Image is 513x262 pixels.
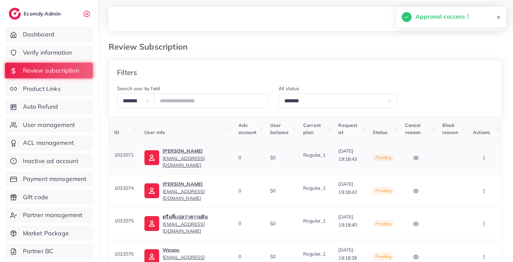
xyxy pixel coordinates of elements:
p: Regular_1 [303,184,327,192]
p: 1032075 [114,217,134,225]
img: ic-user-info.36bf1079.svg [144,150,159,165]
span: Partner BC [23,247,54,256]
span: Status [373,129,388,135]
h5: Approval success ! [416,12,468,21]
a: ACL management [5,135,93,151]
h4: Filters [117,68,137,77]
div: 0 [238,253,259,260]
span: Pending [373,187,394,194]
p: 1032076 [114,250,134,258]
p: 1032071 [114,151,134,159]
p: 1032074 [114,184,134,192]
span: [EMAIL_ADDRESS][DOMAIN_NAME] [163,221,205,234]
span: User info [144,129,165,135]
a: Review subscription [5,63,93,78]
span: Inactive ad account [23,157,78,165]
span: Market Package [23,229,69,238]
span: Payment management [23,175,87,183]
span: Actions [473,129,490,135]
a: Dashboard [5,27,93,42]
img: ic-user-info.36bf1079.svg [144,183,159,198]
p: [DATE] 19:18:40 [338,213,362,229]
p: Regular_1 [303,250,327,258]
div: $0 [270,220,292,227]
p: Regular_1 [303,151,327,159]
p: [PERSON_NAME] [163,147,228,155]
img: ic-user-info.36bf1079.svg [144,216,159,231]
a: User management [5,117,93,133]
span: [EMAIL_ADDRESS][DOMAIN_NAME] [163,155,205,168]
a: Gift code [5,189,93,205]
p: [DATE] 19:18:43 [338,147,362,163]
div: 0 [238,154,259,161]
span: User balance [270,122,289,135]
div: $0 [270,154,292,161]
p: [DATE] 19:18:42 [338,180,362,196]
div: $0 [270,253,292,260]
a: [PERSON_NAME][EMAIL_ADDRESS][DOMAIN_NAME] [163,180,228,202]
a: Payment management [5,171,93,187]
span: Pending [373,220,394,228]
img: logo [9,8,21,20]
p: [DATE] 19:18:39 [338,246,362,262]
a: Market Package [5,226,93,241]
span: Block reason [442,122,458,135]
span: Dashboard [23,30,54,39]
span: Pending [373,253,394,260]
label: All status [279,85,300,92]
span: Request at [338,122,357,135]
div: $0 [270,187,292,194]
a: Auto Refund [5,99,93,114]
a: Partner management [5,207,93,223]
h3: Review Subscription [109,42,193,52]
p: Waqas [163,246,228,254]
span: Current plan [303,122,321,135]
span: [EMAIL_ADDRESS][DOMAIN_NAME] [163,188,205,201]
span: Product Links [23,84,61,93]
span: Review subscription [23,66,79,75]
a: Partner BC [5,243,93,259]
span: ID [114,129,119,135]
a: Verify information [5,45,93,60]
h2: Ecomdy Admin [24,10,62,17]
a: Inactive ad account [5,153,93,169]
span: ACL management [23,138,74,147]
span: User management [23,121,75,129]
a: logoEcomdy Admin [9,8,62,20]
span: Gift code [23,193,48,202]
p: Regular_1 [303,217,327,225]
span: Auto Refund [23,102,58,111]
span: Verify information [23,48,72,57]
label: Search user by field [117,85,160,92]
a: [PERSON_NAME][EMAIL_ADDRESS][DOMAIN_NAME] [163,147,228,169]
a: Product Links [5,81,93,97]
span: Pending [373,154,394,162]
p: [PERSON_NAME] [163,180,228,188]
span: Cancel reason [405,122,421,135]
div: 0 [238,220,259,227]
div: 0 [238,187,259,194]
a: ดรีมที่เเปลว่าความฝัน[EMAIL_ADDRESS][DOMAIN_NAME] [163,213,228,235]
span: Ads account [238,122,256,135]
span: Partner management [23,211,83,219]
p: ดรีมที่เเปลว่าความฝัน [163,213,228,221]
